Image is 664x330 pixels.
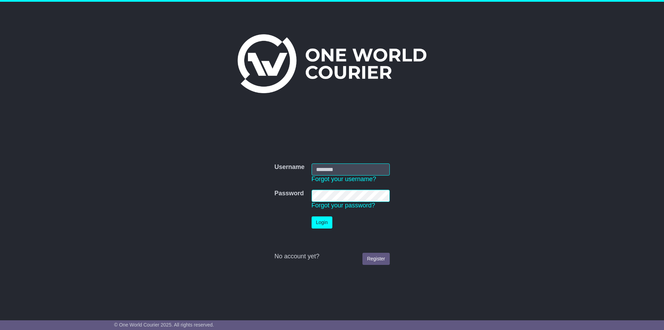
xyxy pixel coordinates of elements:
div: No account yet? [274,253,389,260]
a: Forgot your username? [312,176,376,182]
button: Login [312,216,332,229]
img: One World [238,34,426,93]
a: Forgot your password? [312,202,375,209]
span: © One World Courier 2025. All rights reserved. [114,322,214,328]
a: Register [362,253,389,265]
label: Username [274,163,304,171]
label: Password [274,190,304,197]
